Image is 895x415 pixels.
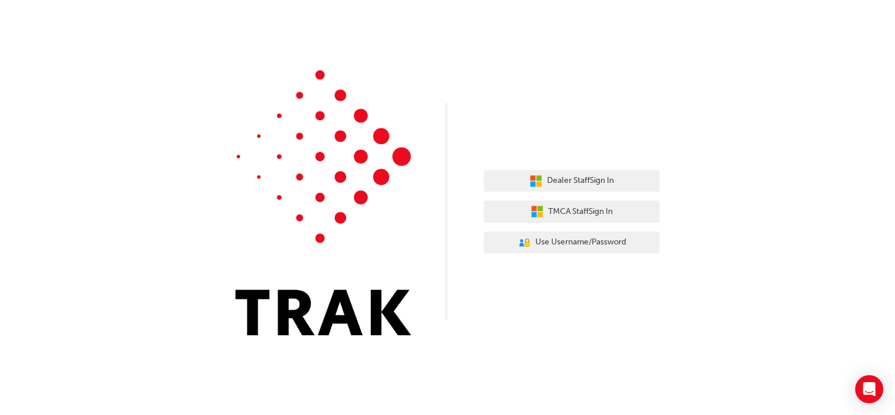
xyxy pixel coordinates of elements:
button: Dealer StaffSign In [484,170,660,192]
span: Use Username/Password [535,236,626,249]
button: TMCA StaffSign In [484,200,660,223]
span: Dealer Staff Sign In [547,174,614,188]
button: Use Username/Password [484,232,660,254]
span: TMCA Staff Sign In [548,205,613,219]
img: Trak [235,70,411,335]
div: Open Intercom Messenger [855,375,883,403]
